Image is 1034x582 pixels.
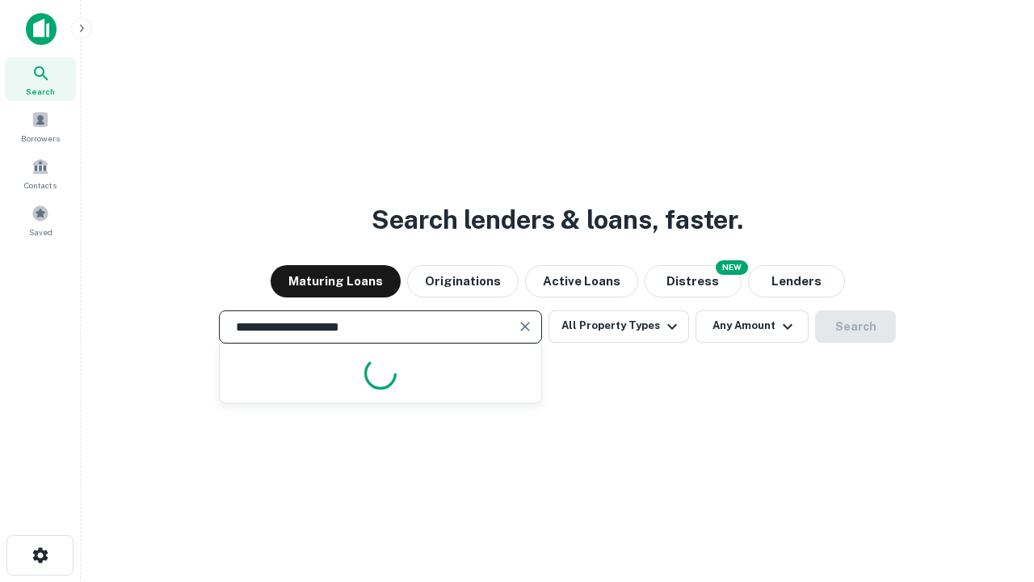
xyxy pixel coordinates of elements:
a: Contacts [5,151,76,195]
a: Search [5,57,76,101]
button: Originations [407,265,519,297]
span: Saved [29,226,53,238]
div: NEW [716,260,748,275]
button: Active Loans [525,265,638,297]
button: Search distressed loans with lien and other non-mortgage details. [645,265,742,297]
a: Borrowers [5,104,76,148]
span: Search [26,85,55,98]
span: Contacts [24,179,57,192]
iframe: Chat Widget [953,453,1034,530]
a: Saved [5,198,76,242]
img: capitalize-icon.png [26,13,57,45]
button: Any Amount [696,310,809,343]
button: Maturing Loans [271,265,401,297]
button: All Property Types [549,310,689,343]
h3: Search lenders & loans, faster. [372,200,743,239]
button: Lenders [748,265,845,297]
button: Clear [514,315,536,338]
span: Borrowers [21,132,60,145]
